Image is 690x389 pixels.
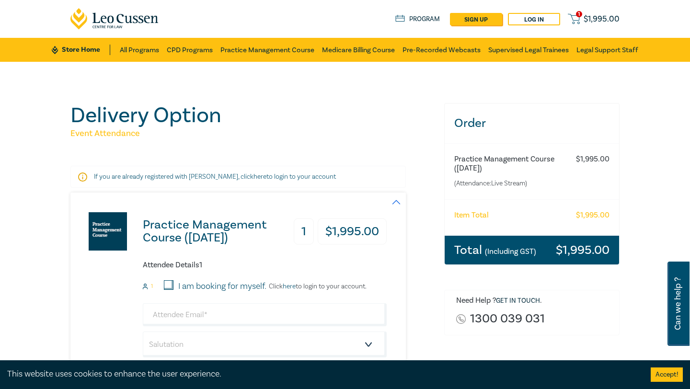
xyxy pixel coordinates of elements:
img: Practice Management Course (October 2025) [89,212,127,251]
label: I am booking for myself. [178,280,266,293]
h6: Attendee Details 1 [143,261,387,270]
div: This website uses cookies to enhance the user experience. [7,368,636,380]
a: Pre-Recorded Webcasts [402,38,481,62]
a: here [283,282,296,291]
button: Accept cookies [651,367,683,382]
a: Log in [508,13,560,25]
a: Get in touch [496,297,540,305]
span: Can we help ? [673,267,682,340]
a: CPD Programs [167,38,213,62]
a: here [253,172,266,181]
h3: 1 [294,218,314,245]
h5: Event Attendance [70,128,433,139]
a: Practice Management Course [220,38,314,62]
h6: Need Help ? . [456,296,612,306]
a: Legal Support Staff [576,38,638,62]
a: Program [395,14,440,24]
span: $ 1,995.00 [584,14,620,24]
a: Supervised Legal Trainees [488,38,569,62]
h3: $ 1,995.00 [318,218,387,245]
p: Click to login to your account. [266,283,367,290]
h6: $ 1,995.00 [576,211,609,220]
h3: Order [445,103,619,143]
a: All Programs [120,38,159,62]
small: (Including GST) [485,247,536,256]
h6: $ 1,995.00 [576,155,609,164]
span: 1 [576,11,582,17]
h3: $ 1,995.00 [556,244,609,256]
a: 1300 039 031 [470,312,545,325]
small: 1 [151,283,153,290]
a: Medicare Billing Course [322,38,395,62]
h6: Practice Management Course ([DATE]) [454,155,571,173]
h1: Delivery Option [70,103,433,128]
a: Store Home [52,45,110,55]
small: (Attendance: Live Stream ) [454,179,571,188]
p: If you are already registered with [PERSON_NAME], click to login to your account [94,172,382,182]
a: sign up [450,13,502,25]
input: Attendee Email* [143,303,387,326]
h6: Item Total [454,211,489,220]
h3: Practice Management Course ([DATE]) [143,218,300,244]
h3: Total [454,244,536,256]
